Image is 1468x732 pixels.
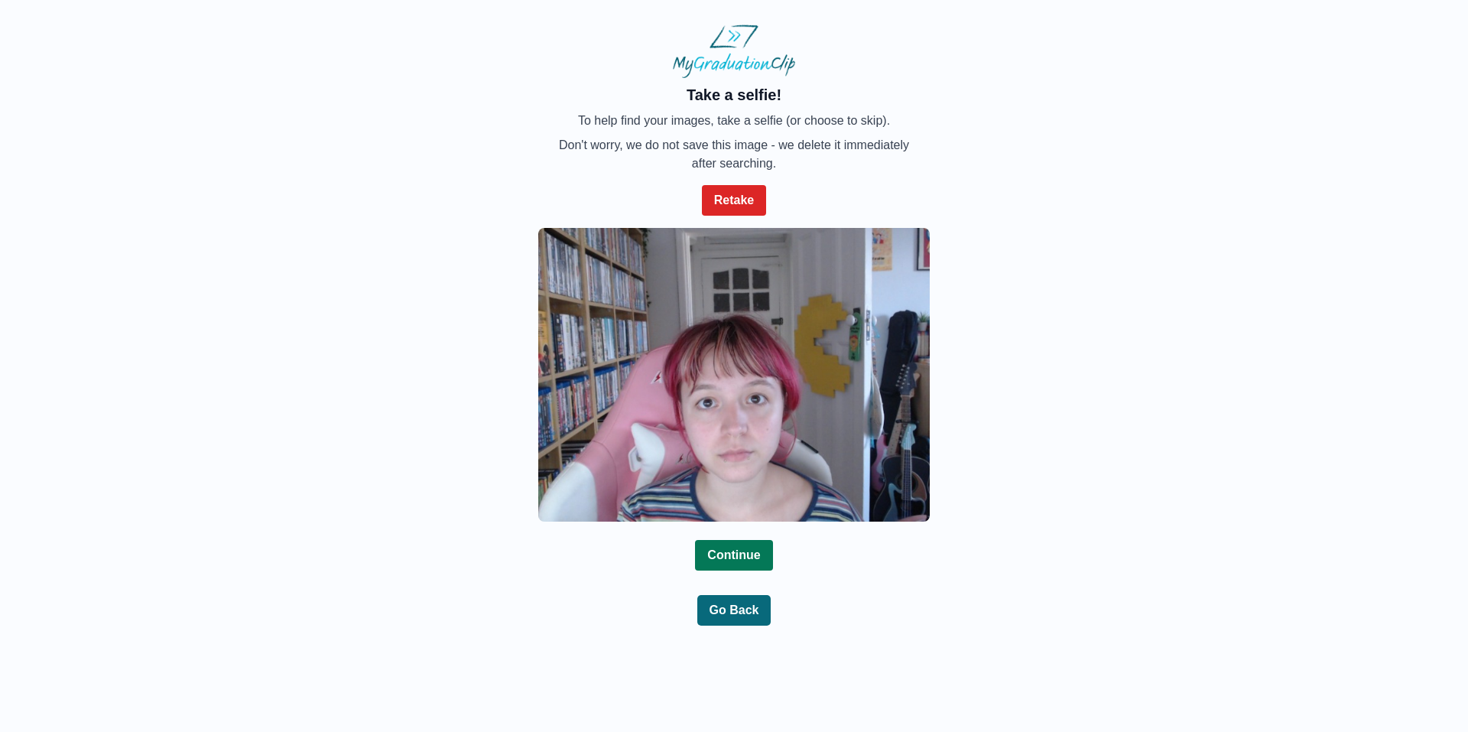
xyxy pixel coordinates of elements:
[557,84,911,106] h2: Take a selfie!
[707,548,760,561] b: Continue
[697,595,771,626] button: Go Back
[557,136,911,173] p: Don't worry, we do not save this image - we delete it immediately after searching.
[695,540,772,571] button: Continue
[702,185,766,216] button: Retake
[673,24,795,78] img: MyGraduationClip
[714,194,754,207] b: Retake
[538,228,930,522] img: Captured selfie
[557,112,911,130] p: To help find your images, take a selfie (or choose to skip).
